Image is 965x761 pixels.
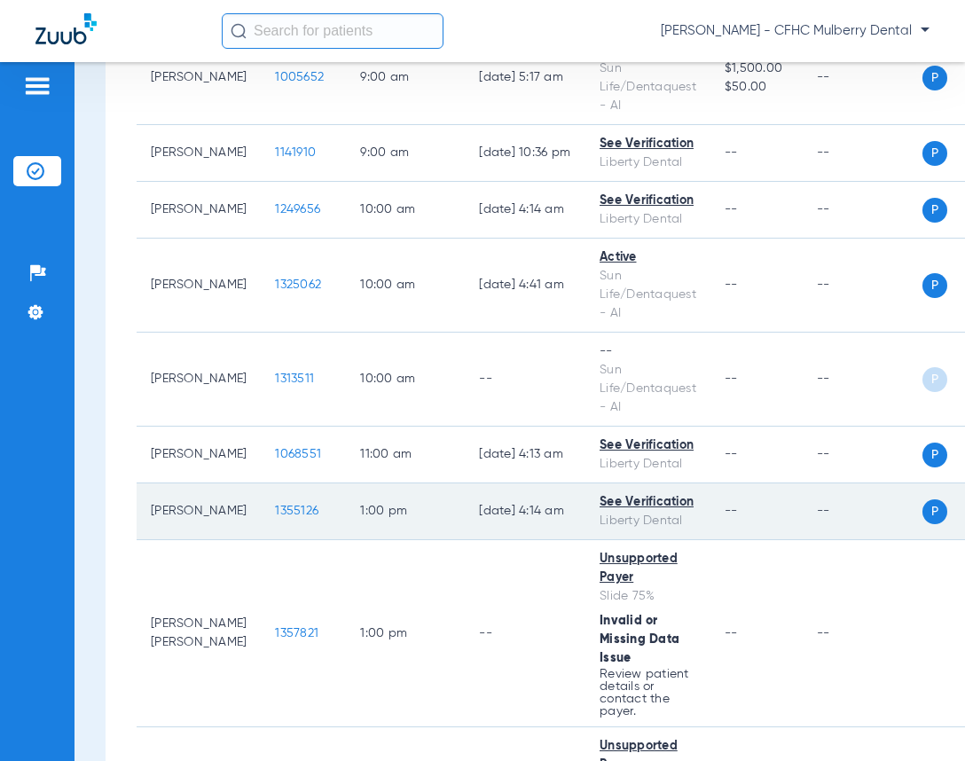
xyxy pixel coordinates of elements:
[600,153,696,172] div: Liberty Dental
[876,676,965,761] iframe: Chat Widget
[600,59,696,115] div: Sun Life/Dentaquest - AI
[275,627,318,639] span: 1357821
[137,125,261,182] td: [PERSON_NAME]
[346,182,465,239] td: 10:00 AM
[803,182,922,239] td: --
[922,367,947,392] span: P
[725,146,738,159] span: --
[35,13,97,44] img: Zuub Logo
[465,333,585,427] td: --
[803,239,922,333] td: --
[600,267,696,323] div: Sun Life/Dentaquest - AI
[346,540,465,727] td: 1:00 PM
[465,182,585,239] td: [DATE] 4:14 AM
[725,373,738,385] span: --
[725,505,738,517] span: --
[803,31,922,125] td: --
[922,443,947,467] span: P
[275,71,324,83] span: 1005652
[275,505,318,517] span: 1355126
[600,192,696,210] div: See Verification
[222,13,443,49] input: Search for patients
[725,203,738,216] span: --
[137,427,261,483] td: [PERSON_NAME]
[600,135,696,153] div: See Verification
[600,436,696,455] div: See Verification
[922,499,947,524] span: P
[661,22,930,40] span: [PERSON_NAME] - CFHC Mulberry Dental
[275,279,321,291] span: 1325062
[803,427,922,483] td: --
[346,239,465,333] td: 10:00 AM
[346,333,465,427] td: 10:00 AM
[600,587,696,606] div: Slide 75%
[600,342,696,361] div: --
[465,239,585,333] td: [DATE] 4:41 AM
[275,448,321,460] span: 1068551
[922,141,947,166] span: P
[725,627,738,639] span: --
[725,78,788,97] span: $50.00
[803,333,922,427] td: --
[803,125,922,182] td: --
[803,483,922,540] td: --
[346,483,465,540] td: 1:00 PM
[346,125,465,182] td: 9:00 AM
[465,125,585,182] td: [DATE] 10:36 PM
[137,333,261,427] td: [PERSON_NAME]
[346,427,465,483] td: 11:00 AM
[600,550,696,587] div: Unsupported Payer
[137,239,261,333] td: [PERSON_NAME]
[725,279,738,291] span: --
[275,203,320,216] span: 1249656
[465,483,585,540] td: [DATE] 4:14 AM
[231,23,247,39] img: Search Icon
[922,198,947,223] span: P
[725,448,738,460] span: --
[600,493,696,512] div: See Verification
[600,210,696,229] div: Liberty Dental
[23,75,51,97] img: hamburger-icon
[922,273,947,298] span: P
[137,182,261,239] td: [PERSON_NAME]
[803,540,922,727] td: --
[600,615,679,664] span: Invalid or Missing Data Issue
[346,31,465,125] td: 9:00 AM
[600,512,696,530] div: Liberty Dental
[725,59,788,78] span: $1,500.00
[275,373,314,385] span: 1313511
[465,540,585,727] td: --
[600,455,696,474] div: Liberty Dental
[137,540,261,727] td: [PERSON_NAME] [PERSON_NAME]
[465,427,585,483] td: [DATE] 4:13 AM
[275,146,316,159] span: 1141910
[600,361,696,417] div: Sun Life/Dentaquest - AI
[465,31,585,125] td: [DATE] 5:17 AM
[137,483,261,540] td: [PERSON_NAME]
[922,66,947,90] span: P
[600,668,696,718] p: Review patient details or contact the payer.
[137,31,261,125] td: [PERSON_NAME]
[600,248,696,267] div: Active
